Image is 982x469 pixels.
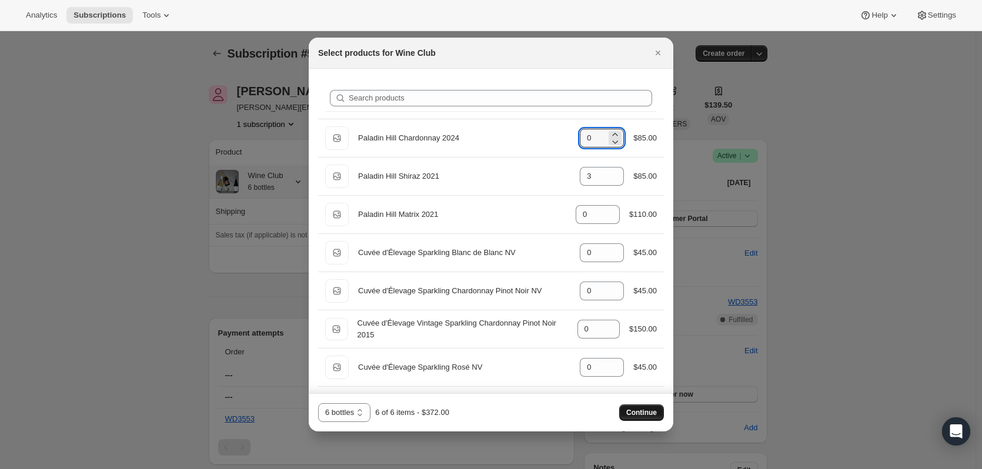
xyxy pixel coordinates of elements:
[629,323,657,335] div: $150.00
[619,404,664,421] button: Continue
[358,247,570,259] div: Cuvée d'Élevage Sparkling Blanc de Blanc NV
[942,417,970,445] div: Open Intercom Messenger
[318,47,436,59] h2: Select products for Wine Club
[853,7,906,24] button: Help
[629,209,657,220] div: $110.00
[633,361,657,373] div: $45.00
[142,11,161,20] span: Tools
[633,285,657,297] div: $45.00
[135,7,179,24] button: Tools
[358,132,570,144] div: Paladin Hill Chardonnay 2024
[358,317,568,341] div: Cuvée d'Élevage Vintage Sparkling Chardonnay Pinot Noir 2015
[66,7,133,24] button: Subscriptions
[358,285,570,297] div: Cuvée d'Élevage Sparkling Chardonnay Pinot Noir NV
[633,170,657,182] div: $85.00
[19,7,64,24] button: Analytics
[633,247,657,259] div: $45.00
[349,90,652,106] input: Search products
[358,209,566,220] div: Paladin Hill Matrix 2021
[358,170,570,182] div: Paladin Hill Shiraz 2021
[26,11,57,20] span: Analytics
[358,361,570,373] div: Cuvée d'Élevage Sparkling Rosé NV
[633,132,657,144] div: $85.00
[375,407,449,418] div: 6 of 6 items - $372.00
[928,11,956,20] span: Settings
[871,11,887,20] span: Help
[650,45,666,61] button: Close
[74,11,126,20] span: Subscriptions
[626,408,657,417] span: Continue
[909,7,963,24] button: Settings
